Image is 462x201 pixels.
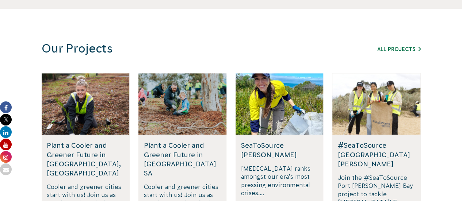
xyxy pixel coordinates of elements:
[144,141,221,178] h5: Plant a Cooler and Greener Future in [GEOGRAPHIC_DATA] SA
[338,141,415,169] h5: #SeaToSource [GEOGRAPHIC_DATA][PERSON_NAME]
[377,46,421,52] a: All Projects
[241,141,318,159] h5: SeaToSource [PERSON_NAME]
[47,141,124,178] h5: Plant a Cooler and Greener Future in [GEOGRAPHIC_DATA], [GEOGRAPHIC_DATA]
[42,42,322,56] h3: Our Projects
